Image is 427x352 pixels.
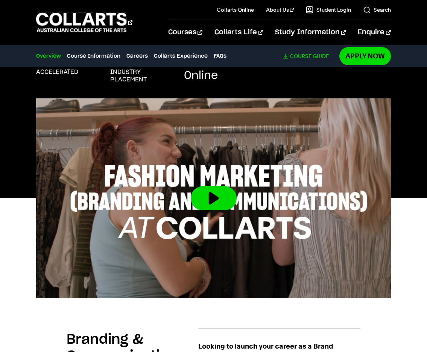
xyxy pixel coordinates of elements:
a: Overview [36,52,61,60]
a: Apply Now [339,47,391,65]
img: Video thumbnail [36,98,391,298]
a: Collarts Experience [154,52,208,60]
a: Enquire [358,20,391,45]
a: Collarts Online [217,6,254,14]
a: Course Information [67,52,120,60]
a: About Us [266,6,294,14]
a: Course Guide [283,53,335,60]
a: Study Information [275,20,346,45]
h3: hours of industry placement [110,61,169,83]
a: Search [363,6,391,14]
a: Student Login [306,6,351,14]
h3: years or 2 years accelerated [36,61,95,76]
a: Collarts Life [214,20,263,45]
a: Courses [168,20,202,45]
a: FAQs [214,52,226,60]
div: Go to homepage [36,12,132,33]
a: Careers [126,52,148,60]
